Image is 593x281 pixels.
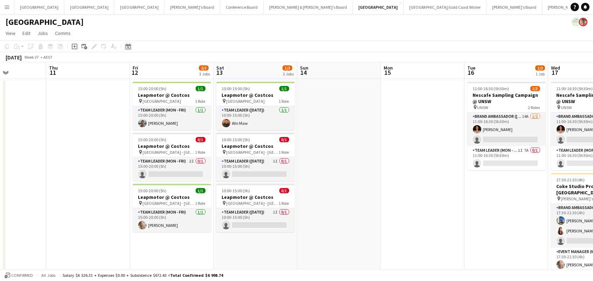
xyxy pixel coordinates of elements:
button: [PERSON_NAME]'s Board [487,0,542,14]
span: 1/3 [535,65,545,71]
span: 1/1 [196,188,205,193]
app-card-role: Team Leader (Mon - Fri)1/115:00-20:00 (5h)[PERSON_NAME] [133,106,211,130]
span: 1 Role [279,201,289,206]
span: 10:00-15:00 (5h) [222,137,250,142]
span: [GEOGRAPHIC_DATA] [143,99,181,104]
span: Mon [384,65,393,71]
span: [GEOGRAPHIC_DATA] [226,99,265,104]
app-card-role: Team Leader (Mon - Fri)2I0/115:00-20:00 (5h) [133,157,211,181]
app-card-role: Brand Ambassador ([PERSON_NAME])14A1/211:00-16:30 (5h30m)[PERSON_NAME] [467,113,546,146]
h3: Leapmotor @ Costcos [216,92,295,98]
span: 0/1 [196,137,205,142]
div: 3 Jobs [199,71,210,77]
app-user-avatar: Victoria Hunt [579,18,587,26]
app-card-role: Team Leader ([DATE])1/110:00-15:00 (5h)Win Maw [216,106,295,130]
app-job-card: 10:00-15:00 (5h)0/1Leapmotor @ Costcos [GEOGRAPHIC_DATA] - [GEOGRAPHIC_DATA]1 RoleTeam Leader ([D... [216,184,295,232]
app-card-role: Team Leader ([DATE])1I0/110:00-15:00 (5h) [216,208,295,232]
span: [GEOGRAPHIC_DATA] - [GEOGRAPHIC_DATA] [143,201,195,206]
div: AEST [43,55,53,60]
button: [GEOGRAPHIC_DATA] [114,0,165,14]
a: Comms [52,29,74,38]
div: 1 Job [536,71,545,77]
span: Week 37 [23,55,41,60]
span: Tue [467,65,475,71]
a: View [3,29,18,38]
span: Jobs [37,30,48,36]
span: 1 Role [279,150,289,155]
span: Comms [55,30,71,36]
app-job-card: 10:00-15:00 (5h)1/1Leapmotor @ Costcos [GEOGRAPHIC_DATA]1 RoleTeam Leader ([DATE])1/110:00-15:00 ... [216,82,295,130]
span: 15:00-20:00 (5h) [138,188,167,193]
span: View [6,30,15,36]
span: 16 [466,69,475,77]
button: [PERSON_NAME] & [PERSON_NAME]'s Board [264,0,353,14]
app-job-card: 15:00-20:00 (5h)1/1Leapmotor @ Costcos [GEOGRAPHIC_DATA]1 RoleTeam Leader (Mon - Fri)1/115:00-20:... [133,82,211,130]
h1: [GEOGRAPHIC_DATA] [6,17,84,27]
span: 11:00-16:30 (5h30m) [473,86,509,91]
h3: Leapmotor @ Costcos [133,92,211,98]
span: UNSW [561,105,572,110]
span: 1/1 [196,86,205,91]
span: 13 [215,69,224,77]
span: 15:00-20:00 (5h) [138,137,167,142]
app-user-avatar: Arrence Torres [572,18,580,26]
span: [GEOGRAPHIC_DATA] - [GEOGRAPHIC_DATA] [143,150,195,155]
button: [GEOGRAPHIC_DATA]/Gold Coast Winter [404,0,487,14]
span: Thu [49,65,58,71]
div: 3 Jobs [283,71,294,77]
app-card-role: Team Leader (Mon - Fri)1I7A0/111:00-16:30 (5h30m) [467,146,546,170]
app-card-role: Team Leader ([DATE])1I0/110:00-15:00 (5h) [216,157,295,181]
span: Confirmed [11,273,33,278]
span: 1/3 [282,65,292,71]
span: [GEOGRAPHIC_DATA] - [GEOGRAPHIC_DATA] [226,150,279,155]
span: 11 [48,69,58,77]
button: Confirmed [4,272,34,279]
span: 10:00-15:00 (5h) [222,188,250,193]
span: Fri [133,65,138,71]
span: 10:00-15:00 (5h) [222,86,250,91]
span: 0/1 [279,188,289,193]
span: 1 Role [279,99,289,104]
h3: Leapmotor @ Costcos [133,194,211,200]
h3: Nescafe Sampling Campaign @ UNSW [467,92,546,105]
app-job-card: 15:00-20:00 (5h)1/1Leapmotor @ Costcos [GEOGRAPHIC_DATA] - [GEOGRAPHIC_DATA]1 RoleTeam Leader (Mo... [133,184,211,232]
h3: Leapmotor @ Costcos [216,194,295,200]
app-job-card: 10:00-15:00 (5h)0/1Leapmotor @ Costcos [GEOGRAPHIC_DATA] - [GEOGRAPHIC_DATA]1 RoleTeam Leader ([D... [216,133,295,181]
button: [PERSON_NAME]'s Board [165,0,220,14]
h3: Leapmotor @ Costcos [133,143,211,149]
h3: Leapmotor @ Costcos [216,143,295,149]
span: Wed [551,65,560,71]
app-job-card: 15:00-20:00 (5h)0/1Leapmotor @ Costcos [GEOGRAPHIC_DATA] - [GEOGRAPHIC_DATA]1 RoleTeam Leader (Mo... [133,133,211,181]
app-job-card: 11:00-16:30 (5h30m)1/3Nescafe Sampling Campaign @ UNSW UNSW2 RolesBrand Ambassador ([PERSON_NAME]... [467,82,546,170]
span: 14 [299,69,308,77]
span: 2/3 [199,65,209,71]
a: Jobs [35,29,51,38]
span: All jobs [40,273,57,278]
button: [GEOGRAPHIC_DATA] [14,0,64,14]
span: Total Confirmed $6 998.74 [170,273,223,278]
span: 15 [383,69,393,77]
button: [GEOGRAPHIC_DATA] [64,0,114,14]
span: 11:00-16:30 (5h30m) [557,86,593,91]
span: UNSW [477,105,488,110]
span: 17:30-21:30 (4h) [557,177,585,182]
span: 17 [550,69,560,77]
span: 1 Role [195,99,205,104]
span: 1/1 [279,86,289,91]
span: 0/1 [279,137,289,142]
span: 1/3 [530,86,540,91]
span: Sat [216,65,224,71]
span: 12 [132,69,138,77]
div: [DATE] [6,54,22,61]
button: Conference Board [220,0,264,14]
app-card-role: Team Leader (Mon - Fri)1/115:00-20:00 (5h)[PERSON_NAME] [133,208,211,232]
span: Sun [300,65,308,71]
span: Edit [22,30,30,36]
